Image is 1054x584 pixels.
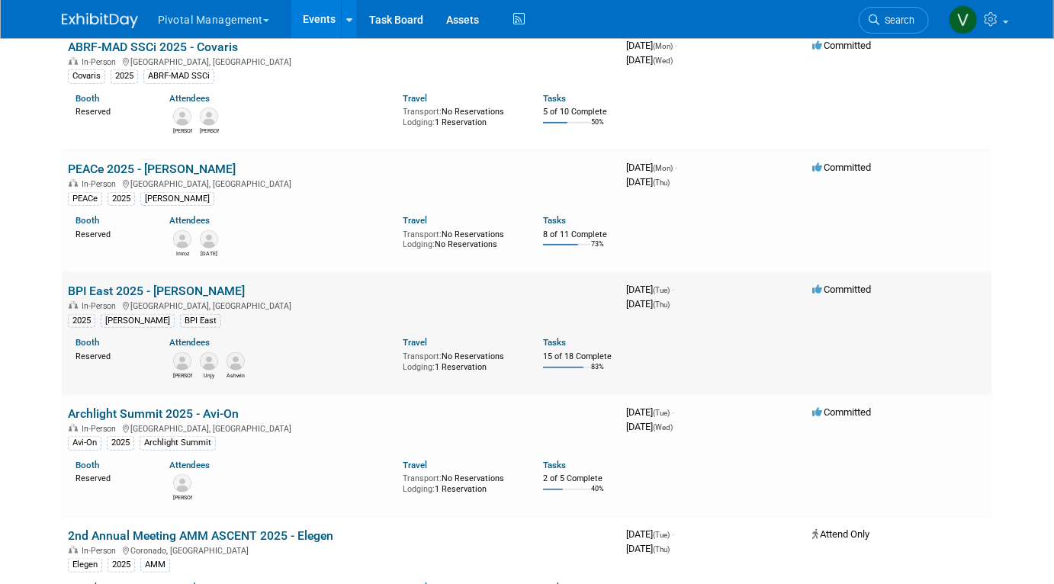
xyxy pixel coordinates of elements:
[949,5,978,34] img: Valerie Weld
[76,226,146,240] div: Reserved
[143,69,214,83] div: ABRF-MAD SSCi
[82,179,121,189] span: In-Person
[108,558,135,572] div: 2025
[68,55,614,67] div: [GEOGRAPHIC_DATA], [GEOGRAPHIC_DATA]
[76,104,146,117] div: Reserved
[76,470,146,484] div: Reserved
[543,93,566,104] a: Tasks
[653,178,670,187] span: (Thu)
[626,528,674,540] span: [DATE]
[69,179,78,187] img: In-Person Event
[591,363,604,383] td: 83%
[543,337,566,348] a: Tasks
[543,215,566,226] a: Tasks
[69,546,78,554] img: In-Person Event
[591,118,604,139] td: 50%
[543,351,614,362] div: 15 of 18 Complete
[543,460,566,470] a: Tasks
[403,107,442,117] span: Transport:
[653,409,670,417] span: (Tue)
[403,348,520,372] div: No Reservations 1 Reservation
[403,226,520,250] div: No Reservations No Reservations
[626,284,674,295] span: [DATE]
[68,40,238,54] a: ABRF-MAD SSCi 2025 - Covaris
[68,299,614,311] div: [GEOGRAPHIC_DATA], [GEOGRAPHIC_DATA]
[82,57,121,67] span: In-Person
[169,215,210,226] a: Attendees
[62,13,138,28] img: ExhibitDay
[675,162,677,173] span: -
[403,117,435,127] span: Lodging:
[626,54,673,66] span: [DATE]
[200,249,219,258] div: Raja Srinivas
[626,406,674,418] span: [DATE]
[543,473,614,484] div: 2 of 5 Complete
[672,284,674,295] span: -
[69,301,78,309] img: In-Person Event
[169,337,210,348] a: Attendees
[69,424,78,432] img: In-Person Event
[626,176,670,188] span: [DATE]
[68,558,102,572] div: Elegen
[672,406,674,418] span: -
[76,337,99,348] a: Booth
[111,69,138,83] div: 2025
[173,249,192,258] div: Imroz Ghangas
[403,362,435,372] span: Lodging:
[653,42,673,50] span: (Mon)
[653,164,673,172] span: (Mon)
[180,314,221,328] div: BPI East
[76,215,99,226] a: Booth
[76,460,99,470] a: Booth
[140,192,214,206] div: [PERSON_NAME]
[626,298,670,310] span: [DATE]
[173,126,192,135] div: Melissa Gabello
[859,7,929,34] a: Search
[69,57,78,65] img: In-Person Event
[812,528,869,540] span: Attend Only
[403,215,427,226] a: Travel
[227,352,245,371] img: Ashwin Rajput
[82,424,121,434] span: In-Person
[140,558,170,572] div: AMM
[403,351,442,361] span: Transport:
[68,284,245,298] a: BPI East 2025 - [PERSON_NAME]
[68,177,614,189] div: [GEOGRAPHIC_DATA], [GEOGRAPHIC_DATA]
[812,162,871,173] span: Committed
[173,474,191,493] img: Patrick James
[200,352,218,371] img: Unjy Park
[68,528,333,543] a: 2nd Annual Meeting AMM ASCENT 2025 - Elegen
[200,230,218,249] img: Raja Srinivas
[653,56,673,65] span: (Wed)
[879,14,914,26] span: Search
[173,371,192,380] div: Omar El-Ghouch
[403,239,435,249] span: Lodging:
[173,107,191,126] img: Melissa Gabello
[543,229,614,240] div: 8 of 11 Complete
[403,460,427,470] a: Travel
[626,543,670,554] span: [DATE]
[653,531,670,539] span: (Tue)
[591,240,604,261] td: 73%
[653,545,670,554] span: (Thu)
[140,436,216,450] div: Archlight Summit
[403,93,427,104] a: Travel
[68,406,239,421] a: Archlight Summit 2025 - Avi-On
[653,423,673,432] span: (Wed)
[653,286,670,294] span: (Tue)
[169,93,210,104] a: Attendees
[173,230,191,249] img: Imroz Ghangas
[672,528,674,540] span: -
[101,314,175,328] div: [PERSON_NAME]
[68,69,105,83] div: Covaris
[403,104,520,127] div: No Reservations 1 Reservation
[173,352,191,371] img: Omar El-Ghouch
[108,192,135,206] div: 2025
[76,93,99,104] a: Booth
[626,40,677,51] span: [DATE]
[403,337,427,348] a: Travel
[169,460,210,470] a: Attendees
[68,162,236,176] a: PEACe 2025 - [PERSON_NAME]
[591,485,604,505] td: 40%
[812,40,871,51] span: Committed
